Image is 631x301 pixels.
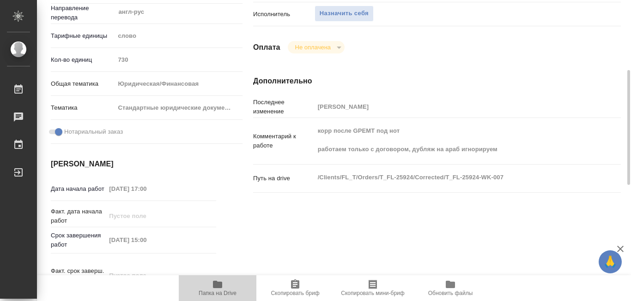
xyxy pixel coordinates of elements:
button: Скопировать мини-бриф [334,275,412,301]
h4: Дополнительно [253,76,621,87]
input: Пустое поле [315,100,590,113]
h4: Оплата [253,42,280,53]
button: Назначить себя [315,6,374,22]
p: Общая тематика [51,79,115,89]
span: Папка на Drive [199,290,237,296]
p: Дата начала работ [51,184,106,194]
p: Срок завершения работ [51,231,106,249]
button: Скопировать бриф [256,275,334,301]
p: Путь на drive [253,174,315,183]
p: Последнее изменение [253,98,315,116]
span: Назначить себя [320,8,369,19]
button: 🙏 [599,250,622,273]
p: Исполнитель [253,10,315,19]
div: слово [115,28,243,44]
p: Кол-во единиц [51,55,115,65]
textarea: /Clients/FL_T/Orders/T_FL-25924/Corrected/T_FL-25924-WK-007 [315,170,590,185]
textarea: корр после GPEMT под нот работаем только с договором, дубляж на араб игнорируем [315,123,590,157]
h4: [PERSON_NAME] [51,159,216,170]
p: Тематика [51,103,115,112]
div: Юридическая/Финансовая [115,76,243,92]
span: Скопировать мини-бриф [341,290,404,296]
span: Обновить файлы [428,290,473,296]
input: Пустое поле [106,269,187,282]
p: Тарифные единицы [51,31,115,41]
button: Не оплачена [292,43,334,51]
p: Факт. дата начала работ [51,207,106,225]
button: Обновить файлы [412,275,489,301]
span: Нотариальный заказ [64,127,123,136]
span: 🙏 [602,252,618,271]
span: Скопировать бриф [271,290,319,296]
p: Факт. срок заверш. работ [51,266,106,285]
input: Пустое поле [106,209,187,223]
input: Пустое поле [106,233,187,247]
div: Не оплачена [288,41,345,53]
p: Направление перевода [51,4,115,22]
div: Стандартные юридические документы, договоры, уставы [115,100,243,116]
p: Комментарий к работе [253,132,315,150]
input: Пустое поле [106,182,187,195]
input: Пустое поле [115,53,243,66]
button: Папка на Drive [179,275,256,301]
